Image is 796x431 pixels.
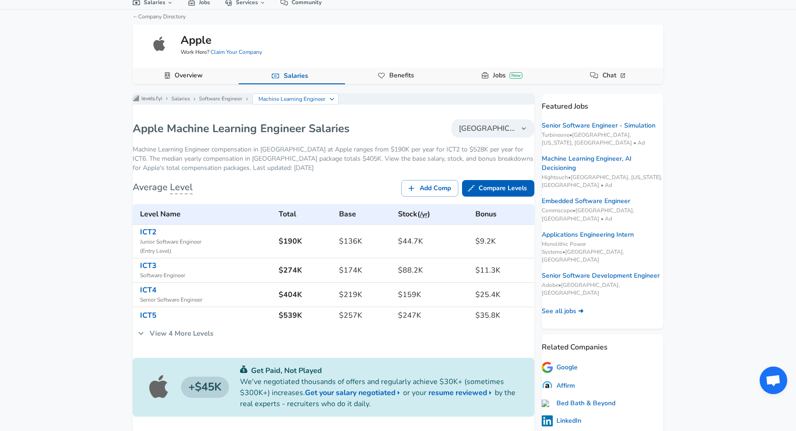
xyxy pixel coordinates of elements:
[133,121,350,136] h1: Apple Machine Learning Engineer Salaries
[133,204,534,324] table: Apple's Machine Learning Engineer levels
[542,307,584,316] a: See all jobs ➜
[140,285,157,295] a: ICT4
[459,123,516,134] span: [GEOGRAPHIC_DATA]
[140,247,271,256] span: ( Entry Level )
[489,68,526,83] a: JobsNew
[181,32,211,48] h5: Apple
[279,288,331,301] h6: $404K
[171,95,190,103] a: Salaries
[181,377,229,398] h4: $45K
[211,48,262,56] a: Claim Your Company
[542,400,553,407] img: bedbathandbeyond.com
[599,68,631,83] a: Chat
[542,197,630,206] a: Embedded Software Engineer
[279,264,331,277] h6: $274K
[401,180,458,197] a: Add Comp
[140,261,157,271] a: ICT3
[542,380,575,391] a: Affirm
[133,145,534,173] p: Machine Learning Engineer compensation in [GEOGRAPHIC_DATA] at Apple ranges from $190K per year f...
[339,264,391,277] h6: $174K
[279,309,331,322] h6: $539K
[428,387,495,398] a: resume reviewed
[140,310,157,320] a: ICT5
[170,181,193,194] span: Level
[542,415,553,426] img: linkedinlogo.png
[258,95,326,103] p: Machine Learning Engineer
[542,207,663,222] span: Commscope • [GEOGRAPHIC_DATA], [GEOGRAPHIC_DATA] • Ad
[542,154,663,173] a: Machine Learning Engineer, AI Decisioning
[475,208,531,221] h6: Bonus
[475,264,531,277] h6: $11.3K
[420,209,427,221] button: /yr
[542,240,663,264] span: Monolithic Power Systems • [GEOGRAPHIC_DATA], [GEOGRAPHIC_DATA]
[199,95,242,103] a: Software Engineer
[542,174,663,189] span: Hightouch • [GEOGRAPHIC_DATA], [US_STATE], [GEOGRAPHIC_DATA] • Ad
[451,119,534,138] button: [GEOGRAPHIC_DATA]
[542,415,581,426] a: LinkedIn
[133,324,218,343] a: View 4 More Levels
[339,288,391,301] h6: $219K
[542,334,663,353] p: Related Companies
[542,362,578,373] a: Google
[760,367,787,394] div: Open chat
[133,68,663,84] div: Company Data Navigation
[240,366,247,373] img: svg+xml;base64,PHN2ZyB4bWxucz0iaHR0cDovL3d3dy53My5vcmcvMjAwMC9zdmciIGZpbGw9IiMwYzU0NjAiIHZpZXdCb3...
[462,180,534,197] a: Compare Levels
[339,208,391,221] h6: Base
[140,271,271,280] span: Software Engineer
[339,235,391,248] h6: $136K
[542,93,663,112] p: Featured Jobs
[240,365,521,376] p: Get Paid, Not Played
[339,309,391,322] h6: $257K
[140,227,157,237] a: ICT2
[542,271,660,280] a: Senior Software Development Engineer
[398,235,468,248] h6: $44.7K
[398,208,468,221] h6: Stock ( )
[475,309,531,322] h6: $35.8K
[140,238,271,247] span: Junior Software Engineer
[140,296,271,305] span: Senior Software Engineer
[386,68,418,83] a: Benefits
[181,48,262,56] span: Work Here?
[133,13,186,20] a: ←Company Directory
[146,373,174,402] img: Apple logo
[542,131,663,147] span: Turbineone • [GEOGRAPHIC_DATA], [US_STATE], [GEOGRAPHIC_DATA] • Ad
[398,309,468,322] h6: $247K
[146,373,229,402] a: Apple logo$45K
[542,121,656,130] a: Senior Software Engineer - Simulation
[542,230,634,239] a: Applications Engineering Intern
[140,208,271,221] h6: Level Name
[151,35,169,53] img: applelogo.png
[542,362,553,373] img: googlelogo.png
[398,264,468,277] h6: $88.2K
[398,288,468,301] h6: $159K
[171,68,206,83] a: Overview
[133,180,193,195] h6: Average
[305,387,403,398] a: Get your salary negotiated
[542,380,553,391] img: 10SwgdJ.png
[542,399,615,408] a: Bed Bath & Beyond
[509,72,522,79] div: New
[279,235,331,248] h6: $190K
[240,376,521,409] p: We've negotiated thousands of offers and regularly achieve $30K+ (sometimes $300K+) increases. or...
[475,288,531,301] h6: $25.4K
[542,281,663,297] span: Adobe • [GEOGRAPHIC_DATA], [GEOGRAPHIC_DATA]
[280,68,312,84] a: Salaries
[475,235,531,248] h6: $9.2K
[279,208,331,221] h6: Total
